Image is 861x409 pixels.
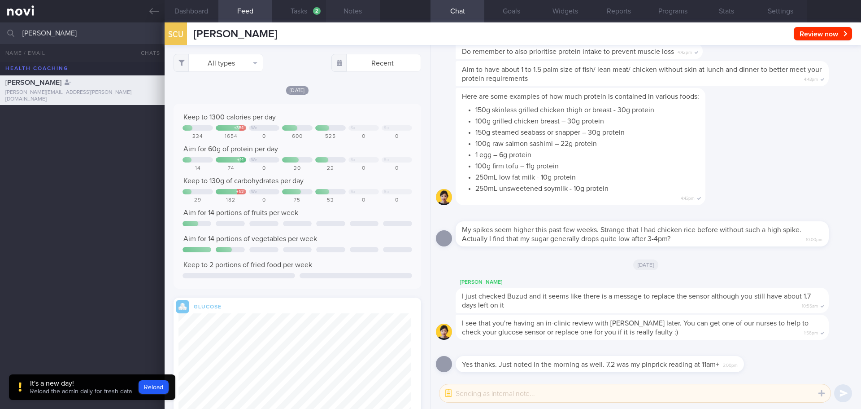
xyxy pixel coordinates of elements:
[237,158,244,163] div: + 14
[315,165,346,172] div: 22
[183,145,278,153] span: Aim for 60g of protein per day
[286,86,309,95] span: [DATE]
[475,114,699,126] li: 100g grilled chicken breast – 30g protein
[456,277,856,288] div: [PERSON_NAME]
[382,133,412,140] div: 0
[462,293,811,309] span: I just checked Buzud and it seems like there is a message to replace the sensor although you stil...
[475,171,699,182] li: 250mL low fat milk - 10g protein
[475,159,699,171] li: 100g firm tofu – 11g protein
[462,48,674,55] span: Do remember to also prioritise protein intake to prevent muscle loss
[183,133,213,140] div: 334
[806,234,822,243] span: 10:00pm
[216,197,246,204] div: 182
[249,133,279,140] div: 0
[681,193,695,202] span: 4:43pm
[462,226,801,242] span: My spikes seem higher this past few weeks. Strange that I had chicken rice before without such a ...
[804,328,818,336] span: 1:56pm
[249,197,279,204] div: 0
[282,197,313,204] div: 75
[216,165,246,172] div: 74
[30,388,132,395] span: Reload the admin daily for fresh data
[5,79,61,86] span: [PERSON_NAME]
[462,320,809,336] span: I see that you're having an in-clinic review with [PERSON_NAME] later. You can get one of our nur...
[313,7,321,15] div: 2
[475,148,699,159] li: 1 egg – 6g protein
[183,114,276,121] span: Keep to 1300 calories per day
[351,189,356,194] div: Sa
[174,54,263,72] button: All types
[183,235,317,242] span: Aim for 14 portions of vegetables per week
[475,182,699,193] li: 250mL unsweetened soymilk - 10g protein
[183,165,213,172] div: 14
[139,380,169,394] button: Reload
[251,158,257,163] div: We
[348,165,379,172] div: 0
[802,301,818,309] span: 10:55am
[723,360,738,369] span: 3:00pm
[384,126,389,131] div: Su
[382,197,412,204] div: 0
[234,126,244,131] div: + 354
[183,177,304,185] span: Keep to 130g of carbohydrates per day
[183,261,312,268] span: Keep to 2 portions of fried food per week
[384,189,389,194] div: Su
[282,133,313,140] div: 600
[129,44,165,62] button: Chats
[475,126,699,137] li: 150g steamed seabass or snapper – 30g protein
[251,189,257,194] div: We
[475,137,699,148] li: 100g raw salmon sashimi – 22g protein
[315,133,346,140] div: 525
[794,27,852,40] button: Review now
[315,197,346,204] div: 53
[348,133,379,140] div: 0
[348,197,379,204] div: 0
[183,209,298,216] span: Aim for 14 portions of fruits per week
[804,74,818,83] span: 4:43pm
[183,197,213,204] div: 29
[382,165,412,172] div: 0
[633,259,659,270] span: [DATE]
[216,133,246,140] div: 1654
[5,89,159,103] div: [PERSON_NAME][EMAIL_ADDRESS][PERSON_NAME][DOMAIN_NAME]
[351,158,356,163] div: Sa
[236,189,244,194] div: + 52
[475,103,699,114] li: 150g skinless grilled chicken thigh or breast - 30g protein
[351,126,356,131] div: Sa
[249,165,279,172] div: 0
[462,93,699,100] span: Here are some examples of how much protein is contained in various foods:
[384,158,389,163] div: Su
[30,379,132,388] div: It's a new day!
[194,29,277,40] span: [PERSON_NAME]
[162,17,189,52] div: SCU
[282,165,313,172] div: 30
[251,126,257,131] div: We
[462,361,719,368] span: Yes thanks. Just noted in the morning as well. 7.2 was my pinprick reading at 11am+
[189,302,225,310] div: Glucose
[678,47,692,56] span: 4:42pm
[462,66,822,82] span: Aim to have about 1 to 1.5 palm size of fish/ lean meat/ chicken without skin at lunch and dinner...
